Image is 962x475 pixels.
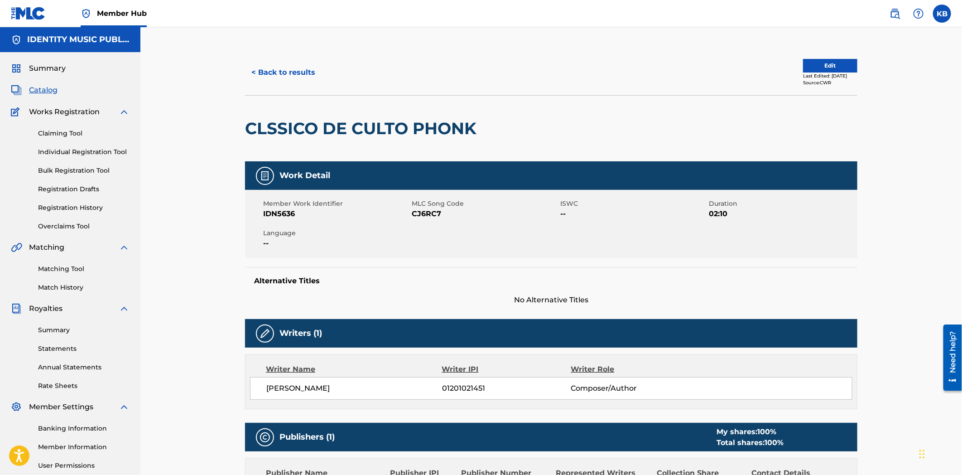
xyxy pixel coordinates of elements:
span: [PERSON_NAME] [266,383,442,394]
span: Catalog [29,85,58,96]
span: MLC Song Code [412,199,558,208]
h5: Alternative Titles [254,276,848,286]
a: User Permissions [38,461,130,470]
a: Summary [38,325,130,335]
span: Member Work Identifier [263,199,409,208]
img: expand [119,242,130,253]
span: Member Hub [97,8,147,19]
img: help [913,8,924,19]
button: Edit [803,59,857,73]
div: Help [909,5,928,23]
img: Royalties [11,303,22,314]
img: Accounts [11,34,22,45]
img: expand [119,107,130,117]
iframe: Resource Center [937,321,962,394]
div: Total shares: [717,437,784,448]
h5: Work Detail [279,170,330,181]
a: Registration Drafts [38,184,130,194]
div: Last Edited: [DATE] [803,73,857,79]
img: Member Settings [11,402,22,412]
span: CJ6RC7 [412,208,558,219]
span: 100 % [757,427,776,436]
a: SummarySummary [11,63,66,74]
span: Language [263,228,409,238]
h5: Publishers (1) [279,432,335,442]
a: Overclaims Tool [38,222,130,231]
h2: CLSSICO DE CULTO PHONK [245,118,481,139]
span: Royalties [29,303,63,314]
h5: IDENTITY MUSIC PUBLISHING [27,34,130,45]
a: Claiming Tool [38,129,130,138]
a: Member Information [38,442,130,452]
img: Publishers [260,432,270,443]
a: Banking Information [38,424,130,433]
span: IDN5636 [263,208,409,219]
img: Work Detail [260,170,270,181]
span: -- [560,208,707,219]
div: My shares: [717,427,784,437]
span: Works Registration [29,107,100,117]
a: Individual Registration Tool [38,147,130,157]
a: Statements [38,344,130,354]
span: Duration [709,199,855,208]
img: expand [119,303,130,314]
a: Match History [38,283,130,292]
h5: Writers (1) [279,328,322,339]
img: Works Registration [11,107,23,117]
a: Registration History [38,203,130,213]
button: < Back to results [245,61,322,84]
span: 100 % [765,438,784,447]
span: 01201021451 [442,383,571,394]
div: Drag [919,441,925,468]
span: ISWC [560,199,707,208]
div: User Menu [933,5,951,23]
a: Public Search [886,5,904,23]
span: Matching [29,242,64,253]
img: Summary [11,63,22,74]
span: No Alternative Titles [245,295,857,305]
a: Rate Sheets [38,381,130,391]
img: Writers [260,328,270,339]
span: Summary [29,63,66,74]
img: MLC Logo [11,7,46,20]
img: Catalog [11,85,22,96]
a: Bulk Registration Tool [38,166,130,175]
span: 02:10 [709,208,855,219]
a: CatalogCatalog [11,85,58,96]
a: Matching Tool [38,264,130,274]
span: Member Settings [29,402,93,412]
img: search [890,8,900,19]
span: Composer/Author [571,383,688,394]
iframe: Chat Widget [917,431,962,475]
img: Top Rightsholder [81,8,91,19]
img: Matching [11,242,22,253]
img: expand [119,402,130,412]
div: Writer Role [571,364,688,375]
a: Annual Statements [38,363,130,372]
span: -- [263,238,409,249]
div: Writer IPI [442,364,571,375]
div: Source: CWR [803,79,857,86]
div: Writer Name [266,364,442,375]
